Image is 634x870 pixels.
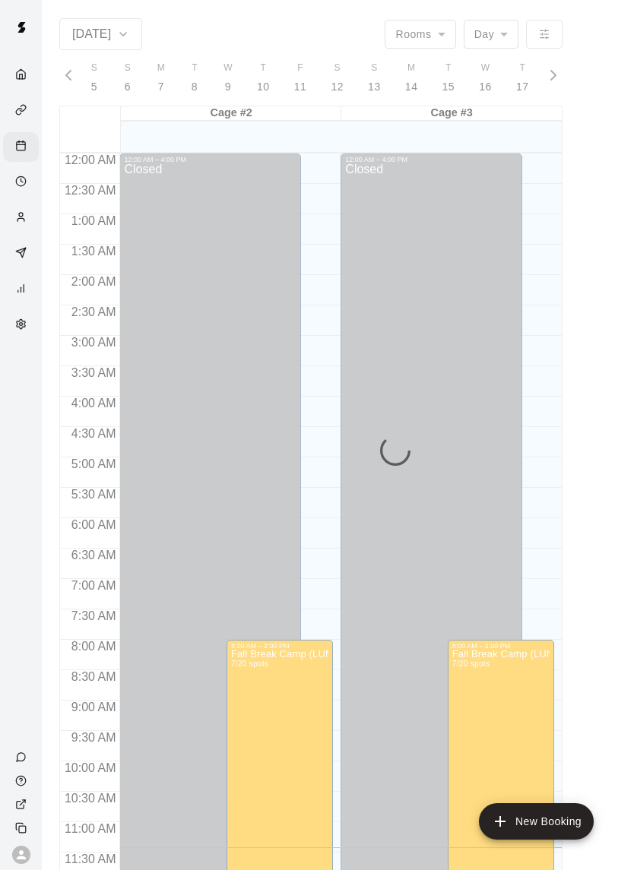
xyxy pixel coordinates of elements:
button: S6 [111,56,144,100]
span: 3:30 AM [68,366,120,379]
a: Visit help center [3,769,42,792]
p: 5 [91,79,97,95]
button: S12 [319,56,356,100]
span: 6:00 AM [68,518,120,531]
button: T17 [504,56,541,100]
a: Contact Us [3,745,42,769]
span: M [407,61,415,76]
span: 3:00 AM [68,336,120,349]
p: 12 [331,79,344,95]
span: 10:30 AM [61,792,120,805]
span: 2:00 AM [68,275,120,288]
span: 10:00 AM [61,761,120,774]
div: Copy public page link [3,816,42,840]
span: T [445,61,452,76]
button: add [479,803,594,840]
span: 9:30 AM [68,731,120,744]
span: S [334,61,341,76]
button: M14 [393,56,430,100]
div: 12:00 AM – 4:00 PM [345,156,518,163]
span: 8:00 AM [68,640,120,653]
div: Cage #3 [341,106,562,121]
span: 1:00 AM [68,214,120,227]
button: F11 [282,56,319,100]
button: W9 [211,56,245,100]
span: 9:00 AM [68,701,120,713]
p: 11 [294,79,307,95]
span: 4:30 AM [68,427,120,440]
p: 10 [257,79,270,95]
button: W16 [467,56,504,100]
span: 7:00 AM [68,579,120,592]
span: M [157,61,165,76]
span: T [192,61,198,76]
button: T10 [245,56,282,100]
span: T [260,61,266,76]
span: 7/20 spots filled [452,660,490,668]
p: 17 [516,79,529,95]
span: 11:00 AM [61,822,120,835]
div: 12:00 AM – 4:00 PM [124,156,296,163]
span: 5:30 AM [68,488,120,501]
img: Swift logo [6,12,36,43]
div: 8:00 AM – 2:00 PM [231,642,328,650]
span: W [223,61,233,76]
span: S [91,61,97,76]
span: 4:00 AM [68,397,120,410]
p: 8 [192,79,198,95]
button: M7 [144,56,178,100]
span: T [519,61,525,76]
button: S5 [78,56,111,100]
span: 7/20 spots filled [231,660,268,668]
p: 16 [479,79,492,95]
p: 7 [158,79,164,95]
span: 11:30 AM [61,853,120,865]
button: T8 [178,56,211,100]
span: S [125,61,131,76]
p: 13 [368,79,381,95]
span: 2:30 AM [68,305,120,318]
button: T15 [430,56,468,100]
div: 8:00 AM – 2:00 PM [452,642,550,650]
button: S13 [356,56,393,100]
span: 12:00 AM [61,153,120,166]
span: 6:30 AM [68,549,120,562]
span: 8:30 AM [68,670,120,683]
a: View public page [3,792,42,816]
span: F [297,61,303,76]
div: Cage #2 [121,106,341,121]
span: 12:30 AM [61,184,120,197]
span: W [481,61,490,76]
p: 6 [125,79,131,95]
p: 9 [225,79,231,95]
span: S [371,61,377,76]
p: 14 [405,79,418,95]
p: 15 [442,79,455,95]
span: 1:30 AM [68,245,120,258]
span: 5:00 AM [68,457,120,470]
span: 7:30 AM [68,609,120,622]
